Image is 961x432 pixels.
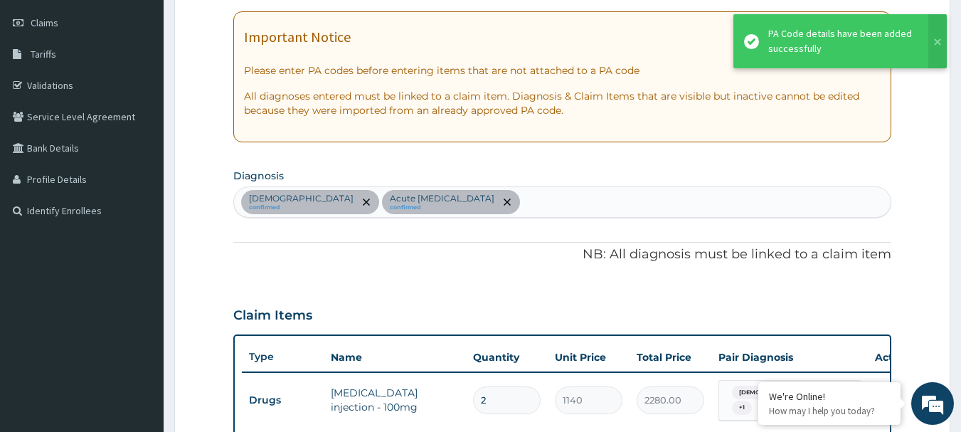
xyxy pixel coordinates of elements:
[390,193,494,204] p: Acute [MEDICAL_DATA]
[242,387,324,413] td: Drugs
[244,29,351,45] h1: Important Notice
[769,405,890,417] p: How may I help you today?
[26,71,58,107] img: d_794563401_company_1708531726252_794563401
[242,344,324,370] th: Type
[769,390,890,403] div: We're Online!
[233,246,892,264] p: NB: All diagnosis must be linked to a claim item
[324,379,466,421] td: [MEDICAL_DATA] injection - 100mg
[74,80,239,98] div: Chat with us now
[390,204,494,211] small: confirmed
[711,343,868,372] th: Pair Diagnosis
[233,169,284,183] label: Diagnosis
[31,48,56,60] span: Tariffs
[31,16,58,29] span: Claims
[466,343,548,372] th: Quantity
[7,284,271,334] textarea: Type your message and hit 'Enter'
[244,63,881,78] p: Please enter PA codes before entering items that are not attached to a PA code
[732,386,817,400] span: [DEMOGRAPHIC_DATA]
[768,26,915,56] div: PA Code details have been added successfully
[630,343,711,372] th: Total Price
[732,401,752,415] span: + 1
[548,343,630,372] th: Unit Price
[360,196,373,209] span: remove selection option
[324,343,466,372] th: Name
[868,343,939,372] th: Actions
[244,89,881,117] p: All diagnoses entered must be linked to a claim item. Diagnosis & Claim Items that are visible bu...
[249,193,354,204] p: [DEMOGRAPHIC_DATA]
[249,204,354,211] small: confirmed
[233,308,312,324] h3: Claim Items
[233,7,267,41] div: Minimize live chat window
[83,127,196,270] span: We're online!
[501,196,514,209] span: remove selection option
